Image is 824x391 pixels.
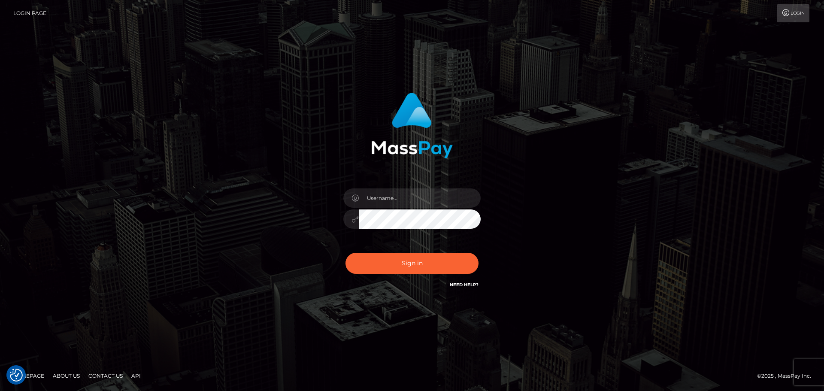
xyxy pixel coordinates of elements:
[128,369,144,382] a: API
[345,253,479,274] button: Sign in
[10,369,23,382] img: Revisit consent button
[9,369,48,382] a: Homepage
[85,369,126,382] a: Contact Us
[777,4,809,22] a: Login
[450,282,479,288] a: Need Help?
[757,371,818,381] div: © 2025 , MassPay Inc.
[49,369,83,382] a: About Us
[10,369,23,382] button: Consent Preferences
[13,4,46,22] a: Login Page
[359,188,481,208] input: Username...
[371,93,453,158] img: MassPay Login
